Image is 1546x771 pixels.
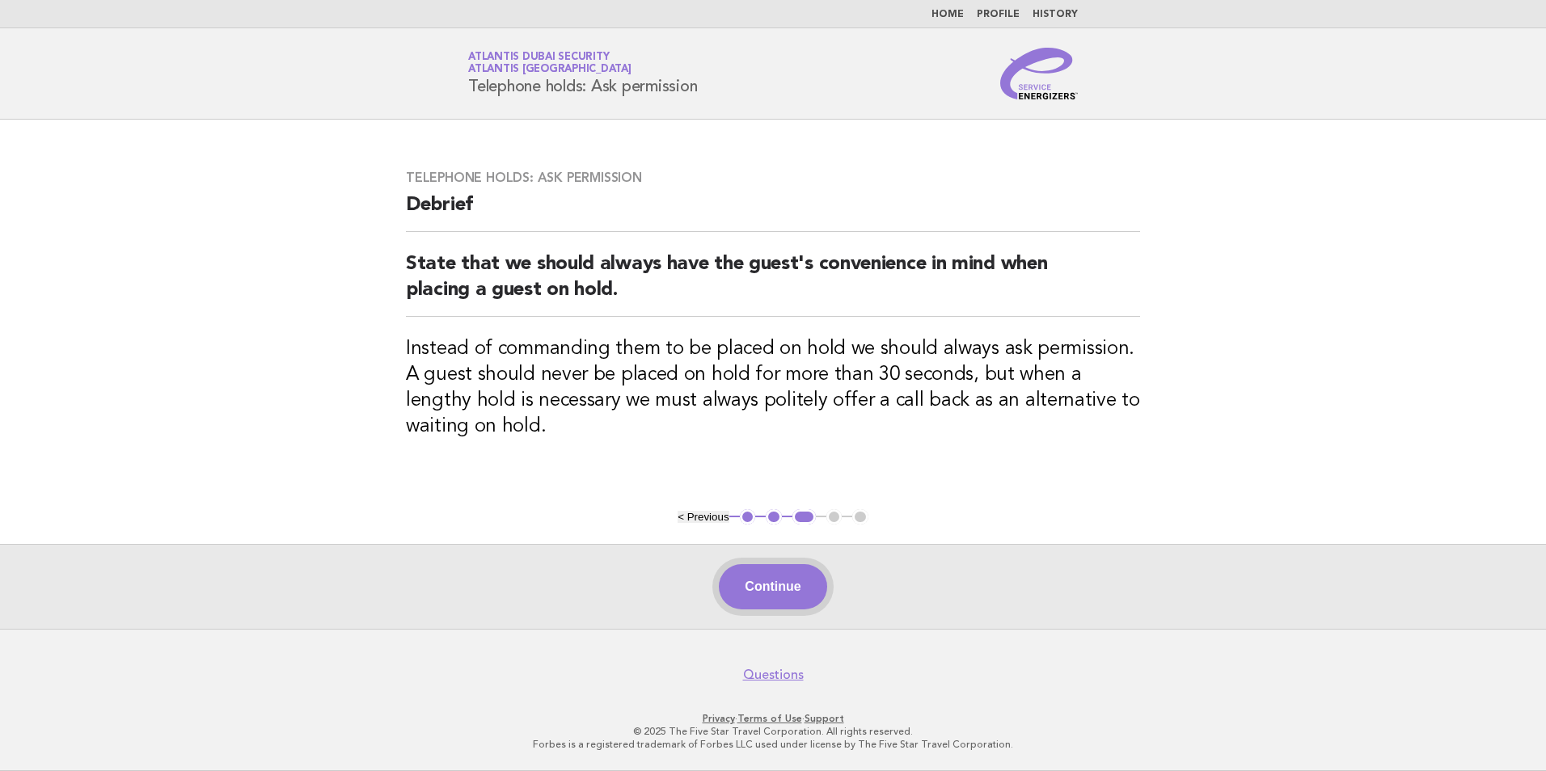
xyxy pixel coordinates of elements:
[468,65,631,75] span: Atlantis [GEOGRAPHIC_DATA]
[792,509,816,525] button: 3
[406,170,1140,186] h3: Telephone holds: Ask permission
[468,53,697,95] h1: Telephone holds: Ask permission
[406,336,1140,440] h3: Instead of commanding them to be placed on hold we should always ask permission. A guest should n...
[931,10,964,19] a: Home
[406,192,1140,232] h2: Debrief
[740,509,756,525] button: 1
[719,564,826,609] button: Continue
[468,52,631,74] a: Atlantis Dubai SecurityAtlantis [GEOGRAPHIC_DATA]
[406,251,1140,317] h2: State that we should always have the guest's convenience in mind when placing a guest on hold.
[977,10,1020,19] a: Profile
[278,738,1268,751] p: Forbes is a registered trademark of Forbes LLC used under license by The Five Star Travel Corpora...
[737,713,802,724] a: Terms of Use
[1033,10,1078,19] a: History
[278,712,1268,725] p: · ·
[278,725,1268,738] p: © 2025 The Five Star Travel Corporation. All rights reserved.
[678,511,729,523] button: < Previous
[703,713,735,724] a: Privacy
[805,713,844,724] a: Support
[1000,48,1078,99] img: Service Energizers
[766,509,782,525] button: 2
[743,667,804,683] a: Questions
